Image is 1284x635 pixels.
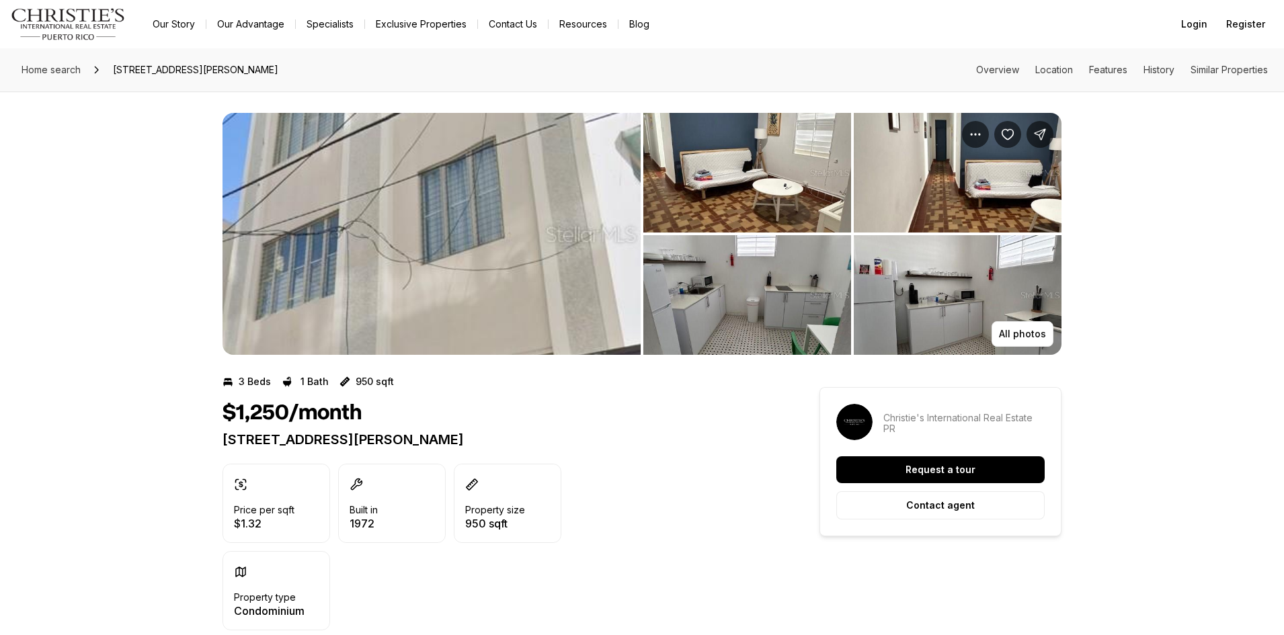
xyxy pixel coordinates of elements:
span: Register [1226,19,1265,30]
span: Login [1181,19,1207,30]
a: Our Advantage [206,15,295,34]
p: 950 sqft [356,376,394,387]
a: Resources [549,15,618,34]
p: Condominium [234,605,305,616]
p: [STREET_ADDRESS][PERSON_NAME] [223,431,771,448]
p: Request a tour [906,464,975,475]
button: Save Property: 423 SAN JORGE #APT 3B [994,121,1021,148]
span: [STREET_ADDRESS][PERSON_NAME] [108,59,284,81]
button: Request a tour [836,456,1045,483]
h1: $1,250/month [223,400,362,426]
button: Share Property: 423 SAN JORGE #APT 3B [1027,121,1053,148]
span: Home search [22,64,81,75]
nav: Page section menu [976,65,1268,75]
p: All photos [999,329,1046,339]
p: Christie's International Real Estate PR [883,413,1045,434]
button: All photos [992,321,1053,347]
p: Property type [234,592,296,603]
a: Our Story [142,15,206,34]
a: Skip to: History [1143,64,1174,75]
div: Listing Photos [223,113,1061,355]
button: View image gallery [643,113,851,232]
a: Skip to: Location [1035,64,1073,75]
p: Built in [350,505,378,515]
a: Blog [618,15,660,34]
a: Exclusive Properties [365,15,477,34]
a: Skip to: Overview [976,64,1019,75]
img: logo [11,8,126,40]
button: Contact agent [836,491,1045,519]
button: Register [1218,11,1273,38]
a: Home search [16,59,86,81]
p: 1972 [350,518,378,529]
p: Price per sqft [234,505,294,515]
li: 2 of 4 [643,113,1061,355]
p: 3 Beds [239,376,271,387]
button: Property options [962,121,989,148]
p: Property size [465,505,525,515]
button: View image gallery [854,113,1061,232]
a: Skip to: Similar Properties [1191,64,1268,75]
button: Contact Us [478,15,548,34]
a: Skip to: Features [1089,64,1127,75]
button: View image gallery [643,235,851,355]
p: $1.32 [234,518,294,529]
button: View image gallery [854,235,1061,355]
p: 1 Bath [300,376,329,387]
p: Contact agent [906,500,975,511]
p: 950 sqft [465,518,525,529]
button: Login [1173,11,1215,38]
li: 1 of 4 [223,113,641,355]
a: Specialists [296,15,364,34]
button: View image gallery [223,113,641,355]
